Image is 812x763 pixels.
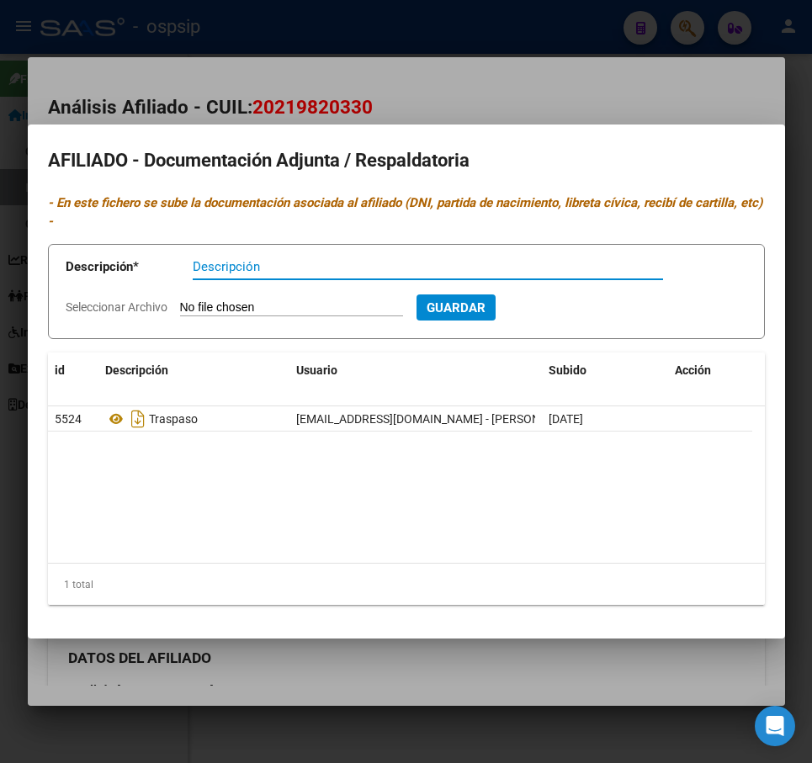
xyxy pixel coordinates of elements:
div: Open Intercom Messenger [755,706,795,746]
span: Subido [549,363,586,377]
i: - En este fichero se sube la documentación asociada al afiliado (DNI, partida de nacimiento, libr... [48,195,762,230]
span: Seleccionar Archivo [66,300,167,314]
h2: AFILIADO - Documentación Adjunta / Respaldatoria [48,145,765,177]
span: Acción [675,363,711,377]
i: Descargar documento [127,405,149,432]
datatable-header-cell: Acción [668,352,752,389]
span: Traspaso [149,412,198,426]
div: 1 total [48,564,765,606]
span: [DATE] [549,412,583,426]
button: Guardar [417,294,496,321]
span: 5524 [55,412,82,426]
datatable-header-cell: id [48,352,98,389]
span: Descripción [105,363,168,377]
datatable-header-cell: Usuario [289,352,542,389]
span: id [55,363,65,377]
p: Descripción [66,257,193,277]
datatable-header-cell: Subido [542,352,668,389]
span: Usuario [296,363,337,377]
span: Guardar [427,300,486,315]
datatable-header-cell: Descripción [98,352,289,389]
span: [EMAIL_ADDRESS][DOMAIN_NAME] - [PERSON_NAME] [296,412,581,426]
